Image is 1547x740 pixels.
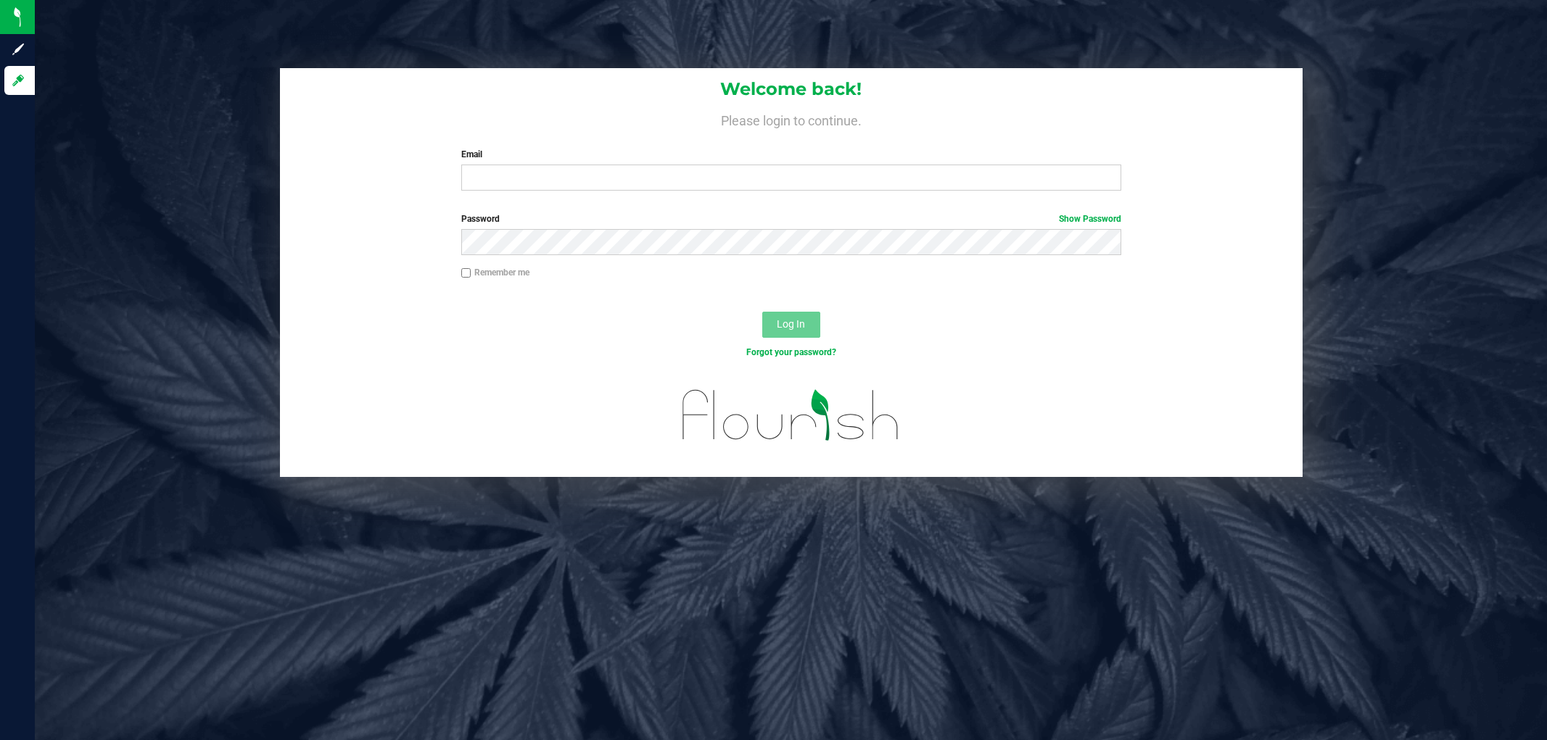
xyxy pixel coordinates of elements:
[461,266,529,279] label: Remember me
[461,268,471,278] input: Remember me
[1059,214,1121,224] a: Show Password
[11,73,25,88] inline-svg: Log in
[11,42,25,57] inline-svg: Sign up
[663,374,919,456] img: flourish_logo.svg
[762,312,820,338] button: Log In
[746,347,836,357] a: Forgot your password?
[461,148,1121,161] label: Email
[461,214,500,224] span: Password
[280,110,1303,128] h4: Please login to continue.
[777,318,805,330] span: Log In
[280,80,1303,99] h1: Welcome back!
